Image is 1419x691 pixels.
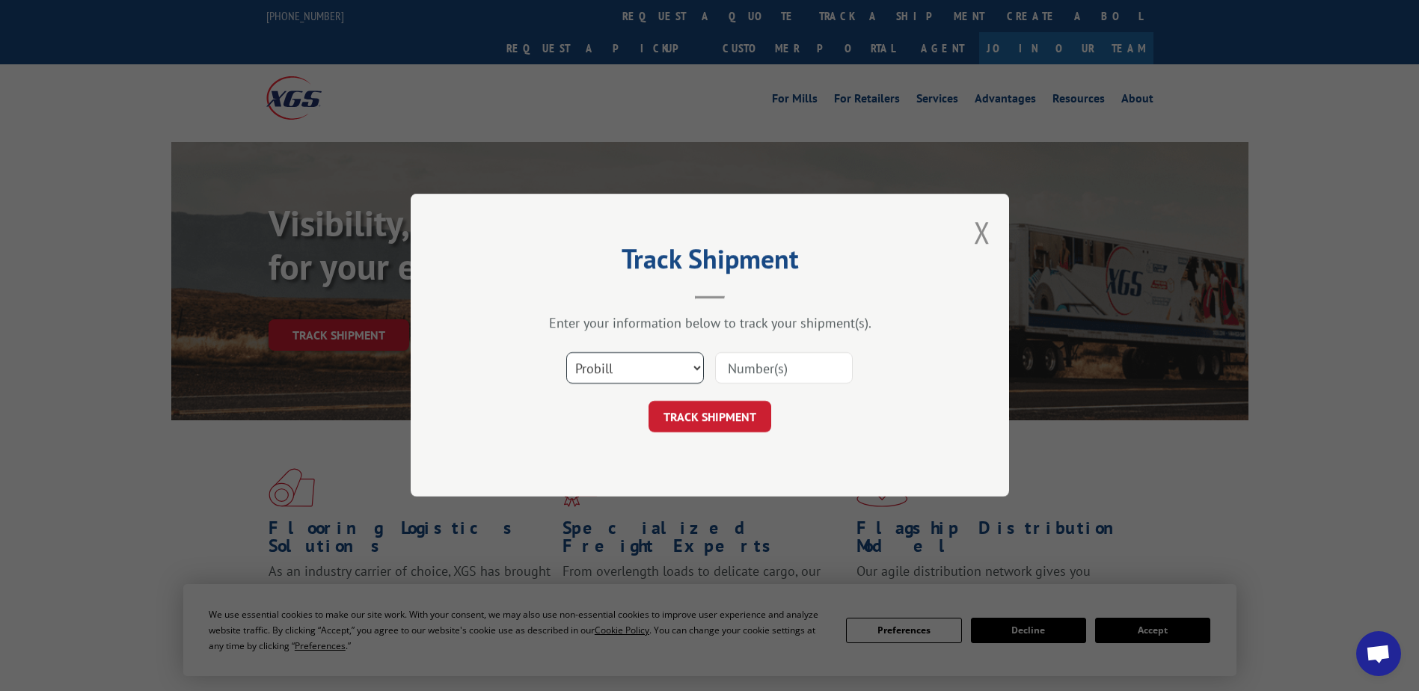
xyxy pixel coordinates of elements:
div: Open chat [1356,631,1401,676]
button: Close modal [974,212,990,252]
div: Enter your information below to track your shipment(s). [485,315,934,332]
button: TRACK SHIPMENT [649,402,771,433]
input: Number(s) [715,353,853,384]
h2: Track Shipment [485,248,934,277]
